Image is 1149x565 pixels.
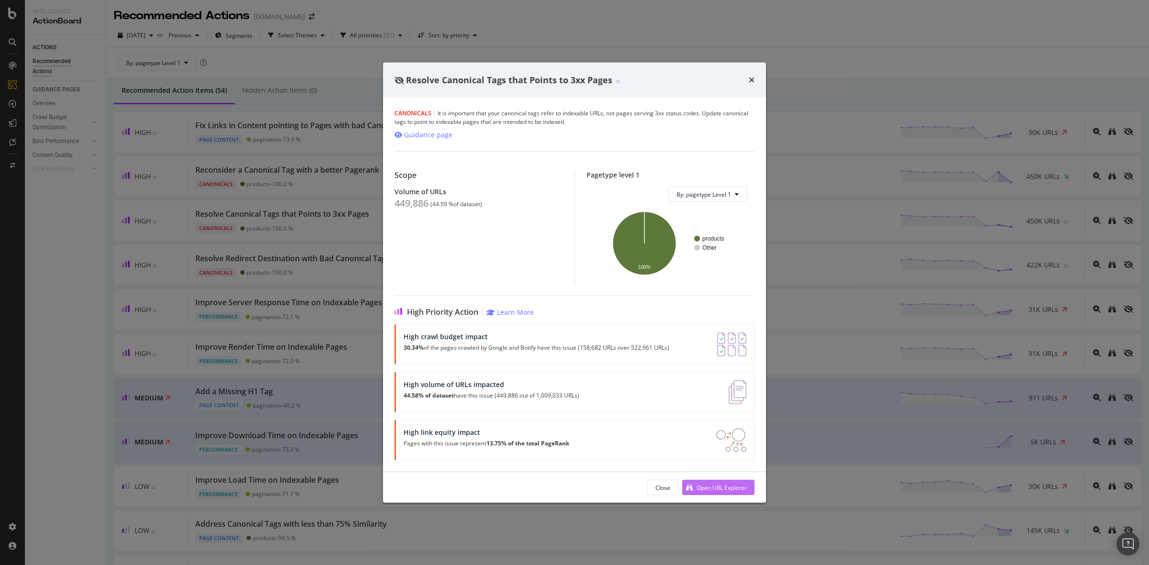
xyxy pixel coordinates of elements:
p: of the pages crawled by Google and Botify have this issue (158,682 URLs over 522,961 URLs) [404,344,669,351]
div: High link equity impact [404,428,569,436]
button: Open URL Explorer [682,480,755,495]
span: Canonicals [394,109,431,117]
img: DDxVyA23.png [716,428,746,452]
text: 100% [638,265,651,270]
div: modal [383,62,766,503]
div: Learn More [497,308,534,317]
div: Scope [394,171,563,180]
div: Close [655,483,670,491]
p: have this issue (449,886 out of 1,009,033 URLs) [404,392,579,399]
div: High volume of URLs impacted [404,380,579,388]
button: Close [647,480,678,495]
img: e5DMFwAAAABJRU5ErkJggg== [729,380,746,404]
span: By: pagetype Level 1 [676,190,731,198]
div: Open URL Explorer [697,483,747,491]
div: It is important that your canonical tags refer to indexable URLs, not pages serving 3xx status co... [394,109,755,126]
strong: 30.34% [404,343,424,352]
p: Pages with this issue represent [404,440,569,447]
svg: A chart. [594,210,747,277]
span: Resolve Canonical Tags that Points to 3xx Pages [406,74,612,85]
div: Pagetype level 1 [586,171,755,179]
text: Other [702,244,717,251]
img: AY0oso9MOvYAAAAASUVORK5CYII= [717,332,746,356]
span: High Priority Action [407,308,478,317]
div: Guidance page [404,130,452,140]
text: products [702,235,724,242]
div: Open Intercom Messenger [1116,532,1139,555]
div: eye-slash [394,76,404,84]
a: Learn More [486,308,534,317]
strong: 13.75% of the total PageRank [486,439,569,447]
div: ( 44.59 % of dataset ) [430,201,482,208]
div: High crawl budget impact [404,332,669,341]
button: By: pagetype Level 1 [668,187,747,202]
div: Volume of URLs [394,188,563,196]
strong: 44.58% of dataset [404,391,454,399]
img: Equal [616,80,620,83]
a: Guidance page [394,130,452,140]
div: times [749,74,755,86]
span: | [433,109,436,117]
div: 449,886 [394,198,428,209]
